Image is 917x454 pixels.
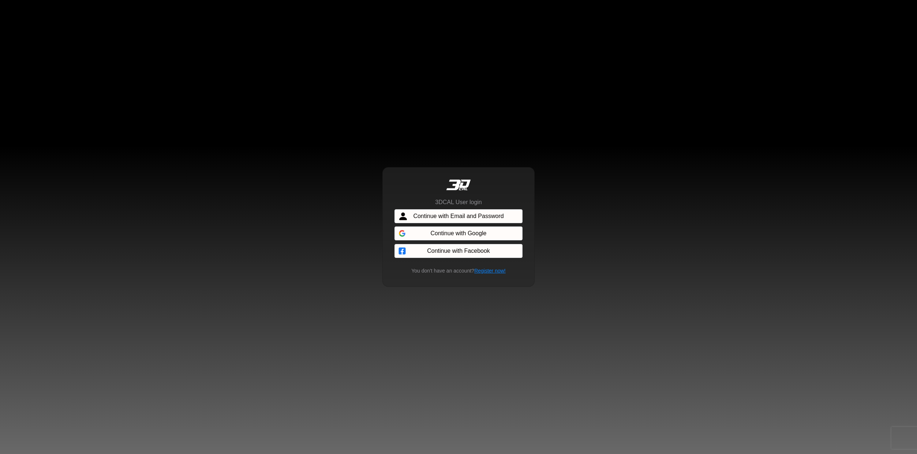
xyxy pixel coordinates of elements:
[474,268,506,274] a: Register now!
[49,38,134,48] div: Chat with us now
[49,216,94,239] div: FAQs
[413,212,504,221] span: Continue with Email and Password
[94,216,139,239] div: Articles
[4,191,139,216] textarea: Type your message and hit 'Enter'
[435,199,482,206] h6: 3DCAL User login
[391,226,526,242] iframe: Botón Iniciar sesión con Google
[407,267,510,275] small: You don't have an account?
[394,209,523,223] button: Continue with Email and Password
[8,38,19,49] div: Navigation go back
[42,86,101,155] span: We're online!
[394,244,523,258] button: Continue with Facebook
[120,4,138,21] div: Minimize live chat window
[4,229,49,234] span: Conversation
[427,247,490,255] span: Continue with Facebook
